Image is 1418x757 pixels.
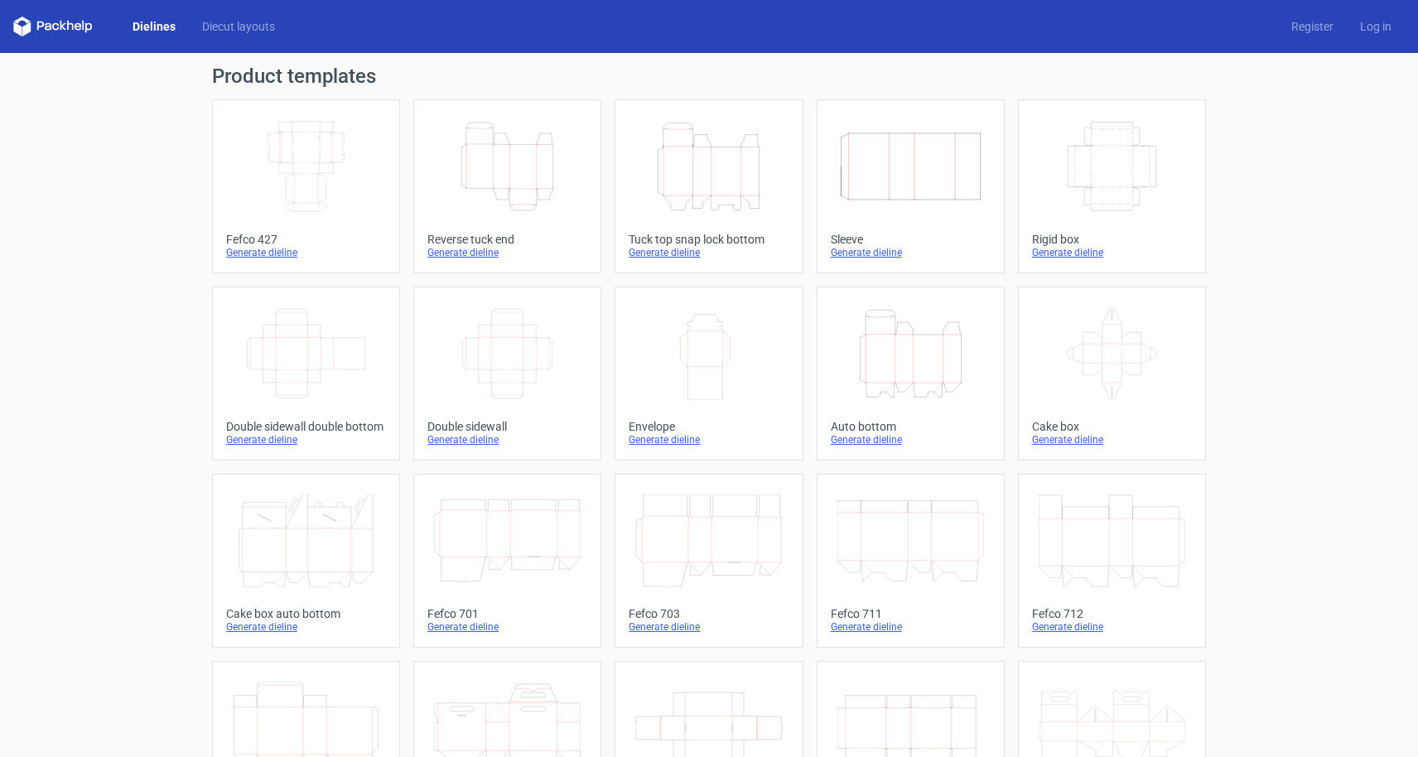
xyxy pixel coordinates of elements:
div: Generate dieline [831,620,991,634]
a: Fefco 712Generate dieline [1018,474,1206,648]
div: Generate dieline [1032,620,1192,634]
a: Auto bottomGenerate dieline [817,287,1005,460]
div: Envelope [629,420,789,433]
div: Generate dieline [831,433,991,446]
div: Generate dieline [831,246,991,259]
div: Cake box [1032,420,1192,433]
a: Reverse tuck endGenerate dieline [413,99,601,273]
div: Tuck top snap lock bottom [629,233,789,246]
div: Cake box auto bottom [226,607,386,620]
a: SleeveGenerate dieline [817,99,1005,273]
a: Cake boxGenerate dieline [1018,287,1206,460]
div: Generate dieline [629,246,789,259]
a: EnvelopeGenerate dieline [615,287,803,460]
div: Generate dieline [226,620,386,634]
div: Generate dieline [226,246,386,259]
div: Generate dieline [1032,433,1192,446]
div: Generate dieline [226,433,386,446]
div: Generate dieline [629,433,789,446]
div: Generate dieline [427,246,587,259]
div: Fefco 712 [1032,607,1192,620]
div: Generate dieline [1032,246,1192,259]
a: Fefco 703Generate dieline [615,474,803,648]
a: Diecut layouts [189,18,288,35]
a: Double sidewall double bottomGenerate dieline [212,287,400,460]
a: Log in [1347,18,1405,35]
div: Generate dieline [629,620,789,634]
a: Rigid boxGenerate dieline [1018,99,1206,273]
a: Fefco 701Generate dieline [413,474,601,648]
div: Double sidewall [427,420,587,433]
h1: Product templates [212,66,1206,86]
div: Sleeve [831,233,991,246]
div: Fefco 703 [629,607,789,620]
div: Auto bottom [831,420,991,433]
div: Fefco 701 [427,607,587,620]
div: Reverse tuck end [427,233,587,246]
a: Tuck top snap lock bottomGenerate dieline [615,99,803,273]
div: Generate dieline [427,433,587,446]
a: Cake box auto bottomGenerate dieline [212,474,400,648]
div: Generate dieline [427,620,587,634]
a: Dielines [119,18,189,35]
a: Register [1278,18,1347,35]
a: Fefco 427Generate dieline [212,99,400,273]
div: Rigid box [1032,233,1192,246]
a: Double sidewallGenerate dieline [413,287,601,460]
div: Fefco 711 [831,607,991,620]
a: Fefco 711Generate dieline [817,474,1005,648]
div: Double sidewall double bottom [226,420,386,433]
div: Fefco 427 [226,233,386,246]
